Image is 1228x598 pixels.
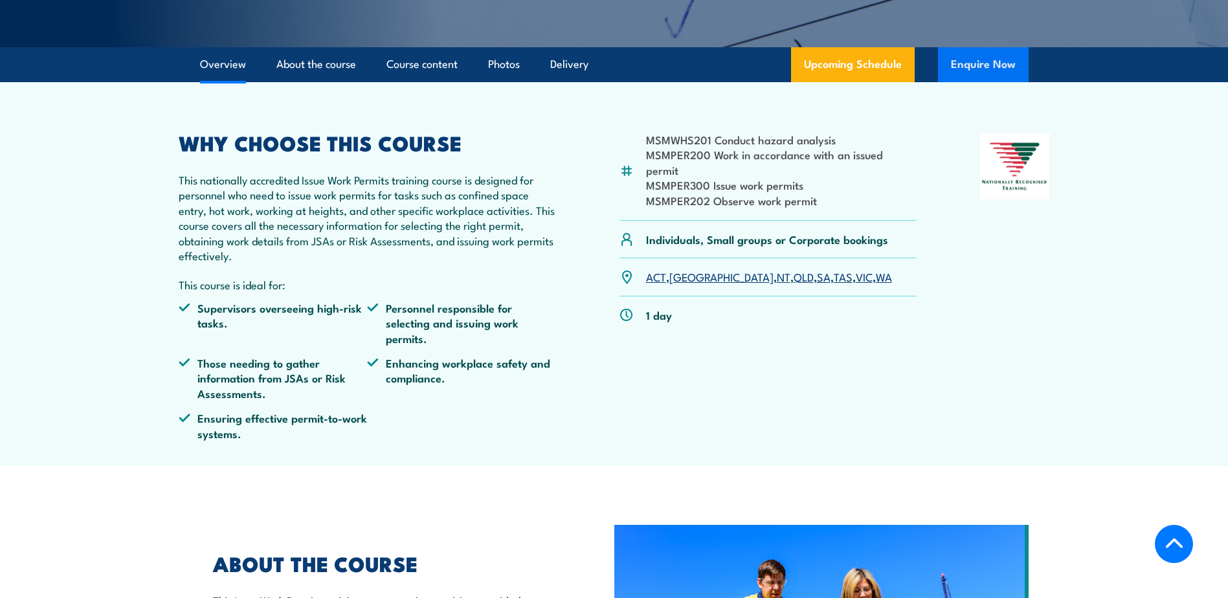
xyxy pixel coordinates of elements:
li: Those needing to gather information from JSAs or Risk Assessments. [179,355,368,401]
li: MSMPER300 Issue work permits [646,177,917,192]
li: Ensuring effective permit-to-work systems. [179,410,368,441]
a: About the course [276,47,356,82]
li: MSMPER200 Work in accordance with an issued permit [646,147,917,177]
button: Enquire Now [938,47,1029,82]
a: Course content [386,47,458,82]
p: , , , , , , , [646,269,892,284]
p: Individuals, Small groups or Corporate bookings [646,232,888,247]
li: Enhancing workplace safety and compliance. [367,355,556,401]
a: WA [876,269,892,284]
a: SA [817,269,831,284]
li: MSMPER202 Observe work permit [646,193,917,208]
a: TAS [834,269,853,284]
a: [GEOGRAPHIC_DATA] [669,269,774,284]
a: QLD [794,269,814,284]
p: This nationally accredited Issue Work Permits training course is designed for personnel who need ... [179,172,557,263]
p: This course is ideal for: [179,277,557,292]
a: Overview [200,47,246,82]
li: MSMWHS201 Conduct hazard analysis [646,132,917,147]
li: Supervisors overseeing high-risk tasks. [179,300,368,346]
a: NT [777,269,790,284]
a: VIC [856,269,873,284]
p: 1 day [646,307,672,322]
a: Delivery [550,47,588,82]
img: Nationally Recognised Training logo. [980,133,1050,199]
h2: ABOUT THE COURSE [213,554,555,572]
li: Personnel responsible for selecting and issuing work permits. [367,300,556,346]
a: Upcoming Schedule [791,47,915,82]
a: Photos [488,47,520,82]
a: ACT [646,269,666,284]
h2: WHY CHOOSE THIS COURSE [179,133,557,151]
